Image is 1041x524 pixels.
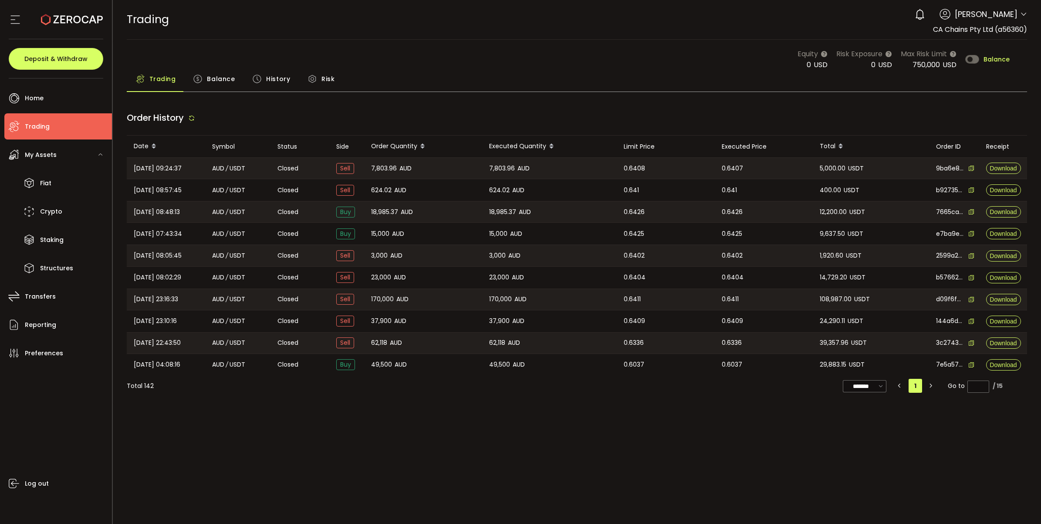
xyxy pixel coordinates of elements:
[624,338,644,348] span: 0.6336
[820,185,841,195] span: 400.00
[212,251,224,261] span: AUD
[371,316,392,326] span: 37,900
[986,294,1021,305] button: Download
[230,272,245,282] span: USDT
[820,229,845,239] span: 9,637.50
[226,229,228,239] em: /
[513,360,525,370] span: AUD
[230,316,245,326] span: USDT
[226,338,228,348] em: /
[820,294,852,304] span: 108,987.00
[226,185,228,195] em: /
[936,316,964,326] span: 144a6d39-3ffb-43bc-8a9d-e5a66529c998
[134,163,182,174] span: [DATE] 09:24:37
[936,295,964,304] span: d09f6fb3-8af7-4064-b7c5-8d9f3d3ecfc8
[134,251,182,261] span: [DATE] 08:05:45
[25,347,63,360] span: Preferences
[399,163,412,174] span: AUD
[990,275,1017,281] span: Download
[230,185,245,195] span: USDT
[943,60,957,70] span: USD
[990,362,1017,368] span: Download
[990,318,1017,324] span: Download
[277,338,298,347] span: Closed
[212,338,224,348] span: AUD
[371,360,392,370] span: 49,500
[909,379,922,393] li: 1
[936,186,964,195] span: b9273550-9ec8-42ab-b440-debceb6bf362
[848,163,864,174] span: USDT
[489,272,509,282] span: 23,000
[230,229,245,239] span: USDT
[371,251,388,261] span: 3,000
[514,294,527,304] span: AUD
[212,185,224,195] span: AUD
[813,139,929,154] div: Total
[277,208,298,217] span: Closed
[205,142,270,152] div: Symbol
[979,142,1027,152] div: Receipt
[149,70,176,88] span: Trading
[40,177,51,190] span: Fiat
[336,316,354,327] span: Sell
[820,207,847,217] span: 12,200.00
[814,60,828,70] span: USD
[846,251,862,261] span: USDT
[336,207,355,218] span: Buy
[512,185,524,195] span: AUD
[878,60,892,70] span: USD
[936,360,964,369] span: 7e5a57ea-2eeb-4fe1-95a1-63164c76f1e0
[936,208,964,217] span: 7665ca89-7554-493f-af95-32222863dfaa
[617,142,715,152] div: Limit Price
[489,251,506,261] span: 3,000
[624,207,645,217] span: 0.6426
[134,185,182,195] span: [DATE] 08:57:45
[25,92,44,105] span: Home
[392,229,404,239] span: AUD
[207,70,235,88] span: Balance
[212,272,224,282] span: AUD
[40,262,73,275] span: Structures
[489,294,512,304] span: 170,000
[986,184,1021,196] button: Download
[364,139,482,154] div: Order Quantity
[336,294,354,305] span: Sell
[986,359,1021,371] button: Download
[624,360,644,370] span: 0.6037
[134,338,181,348] span: [DATE] 22:43:50
[390,338,402,348] span: AUD
[986,163,1021,174] button: Download
[624,229,644,239] span: 0.6425
[395,360,407,370] span: AUD
[277,164,298,173] span: Closed
[277,295,298,304] span: Closed
[127,381,154,391] div: Total 142
[371,294,394,304] span: 170,000
[277,186,298,195] span: Closed
[336,185,354,196] span: Sell
[40,234,64,246] span: Staking
[715,142,813,152] div: Executed Price
[40,205,62,218] span: Crypto
[226,316,228,326] em: /
[986,316,1021,327] button: Download
[849,207,865,217] span: USDT
[489,185,510,195] span: 624.02
[722,294,739,304] span: 0.6411
[986,206,1021,218] button: Download
[798,48,818,59] span: Equity
[984,56,1010,62] span: Balance
[336,359,355,370] span: Buy
[25,477,49,490] span: Log out
[936,229,964,238] span: e7ba9ec1-e47a-4a7e-b5f7-1174bd070550
[127,139,205,154] div: Date
[321,70,335,88] span: Risk
[230,207,245,217] span: USDT
[986,228,1021,239] button: Download
[127,112,184,124] span: Order History
[990,209,1017,215] span: Download
[212,163,224,174] span: AUD
[990,231,1017,237] span: Download
[212,360,224,370] span: AUD
[277,316,298,326] span: Closed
